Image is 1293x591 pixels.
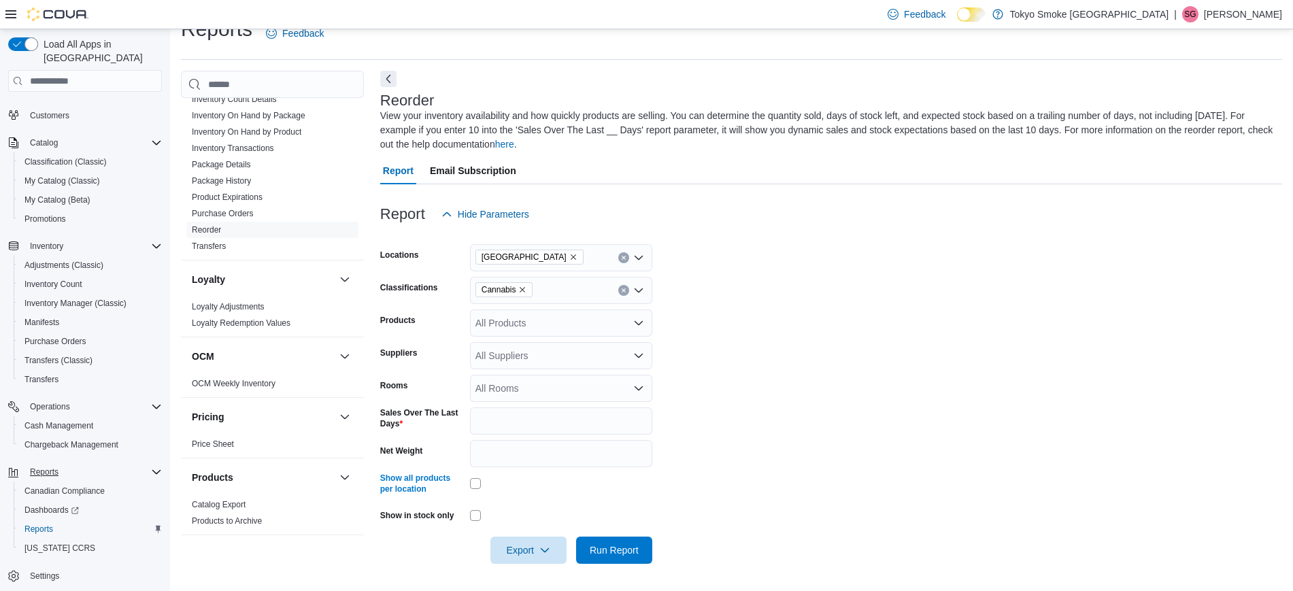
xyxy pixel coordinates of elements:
[1182,6,1198,22] div: Sonia Garner
[430,157,516,184] span: Email Subscription
[19,257,162,273] span: Adjustments (Classic)
[19,314,65,331] a: Manifests
[14,501,167,520] a: Dashboards
[19,257,109,273] a: Adjustments (Classic)
[181,16,252,43] h1: Reports
[19,173,162,189] span: My Catalog (Classic)
[380,473,465,494] label: Show all products per location
[24,214,66,224] span: Promotions
[19,352,162,369] span: Transfers (Classic)
[19,211,162,227] span: Promotions
[14,539,167,558] button: [US_STATE] CCRS
[380,71,397,87] button: Next
[1204,6,1282,22] p: [PERSON_NAME]
[1174,6,1177,22] p: |
[14,294,167,313] button: Inventory Manager (Classic)
[192,516,262,526] a: Products to Archive
[192,224,221,235] span: Reorder
[192,159,251,170] span: Package Details
[192,500,246,509] a: Catalog Export
[19,502,162,518] span: Dashboards
[24,156,107,167] span: Classification (Classic)
[19,371,162,388] span: Transfers
[24,260,103,271] span: Adjustments (Classic)
[24,135,63,151] button: Catalog
[181,299,364,337] div: Loyalty
[24,464,162,480] span: Reports
[24,107,162,124] span: Customers
[192,127,301,137] a: Inventory On Hand by Product
[618,252,629,263] button: Clear input
[24,464,64,480] button: Reports
[192,209,254,218] a: Purchase Orders
[380,92,434,109] h3: Reorder
[30,467,58,477] span: Reports
[337,271,353,288] button: Loyalty
[19,418,99,434] a: Cash Management
[14,370,167,389] button: Transfers
[30,137,58,148] span: Catalog
[192,439,234,449] a: Price Sheet
[475,282,533,297] span: Cannabis
[192,378,275,389] span: OCM Weekly Inventory
[24,355,93,366] span: Transfers (Classic)
[380,250,419,260] label: Locations
[14,152,167,171] button: Classification (Classic)
[904,7,945,21] span: Feedback
[181,496,364,535] div: Products
[19,333,162,350] span: Purchase Orders
[590,543,639,557] span: Run Report
[19,276,88,292] a: Inventory Count
[30,110,69,121] span: Customers
[24,298,127,309] span: Inventory Manager (Classic)
[19,437,124,453] a: Chargeback Management
[192,241,226,252] span: Transfers
[192,192,263,202] a: Product Expirations
[192,94,277,105] span: Inventory Count Details
[181,58,364,260] div: Inventory
[24,175,100,186] span: My Catalog (Classic)
[192,410,224,424] h3: Pricing
[380,510,454,521] label: Show in stock only
[192,350,334,363] button: OCM
[633,383,644,394] button: Open list of options
[27,7,88,21] img: Cova
[19,483,162,499] span: Canadian Compliance
[882,1,951,28] a: Feedback
[14,275,167,294] button: Inventory Count
[482,250,567,264] span: [GEOGRAPHIC_DATA]
[633,285,644,296] button: Open list of options
[19,154,162,170] span: Classification (Classic)
[192,499,246,510] span: Catalog Export
[19,295,132,311] a: Inventory Manager (Classic)
[569,253,577,261] button: Remove Manitoba from selection in this group
[14,482,167,501] button: Canadian Compliance
[458,207,529,221] span: Hide Parameters
[383,157,414,184] span: Report
[19,483,110,499] a: Canadian Compliance
[181,436,364,458] div: Pricing
[192,318,290,328] a: Loyalty Redemption Values
[24,279,82,290] span: Inventory Count
[192,273,334,286] button: Loyalty
[24,336,86,347] span: Purchase Orders
[19,333,92,350] a: Purchase Orders
[633,318,644,328] button: Open list of options
[19,295,162,311] span: Inventory Manager (Classic)
[19,211,71,227] a: Promotions
[14,171,167,190] button: My Catalog (Classic)
[633,350,644,361] button: Open list of options
[3,237,167,256] button: Inventory
[19,154,112,170] a: Classification (Classic)
[192,439,234,450] span: Price Sheet
[24,399,162,415] span: Operations
[19,173,105,189] a: My Catalog (Classic)
[380,380,408,391] label: Rooms
[14,313,167,332] button: Manifests
[14,416,167,435] button: Cash Management
[3,566,167,586] button: Settings
[24,568,65,584] a: Settings
[192,175,251,186] span: Package History
[1184,6,1196,22] span: SG
[19,540,162,556] span: Washington CCRS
